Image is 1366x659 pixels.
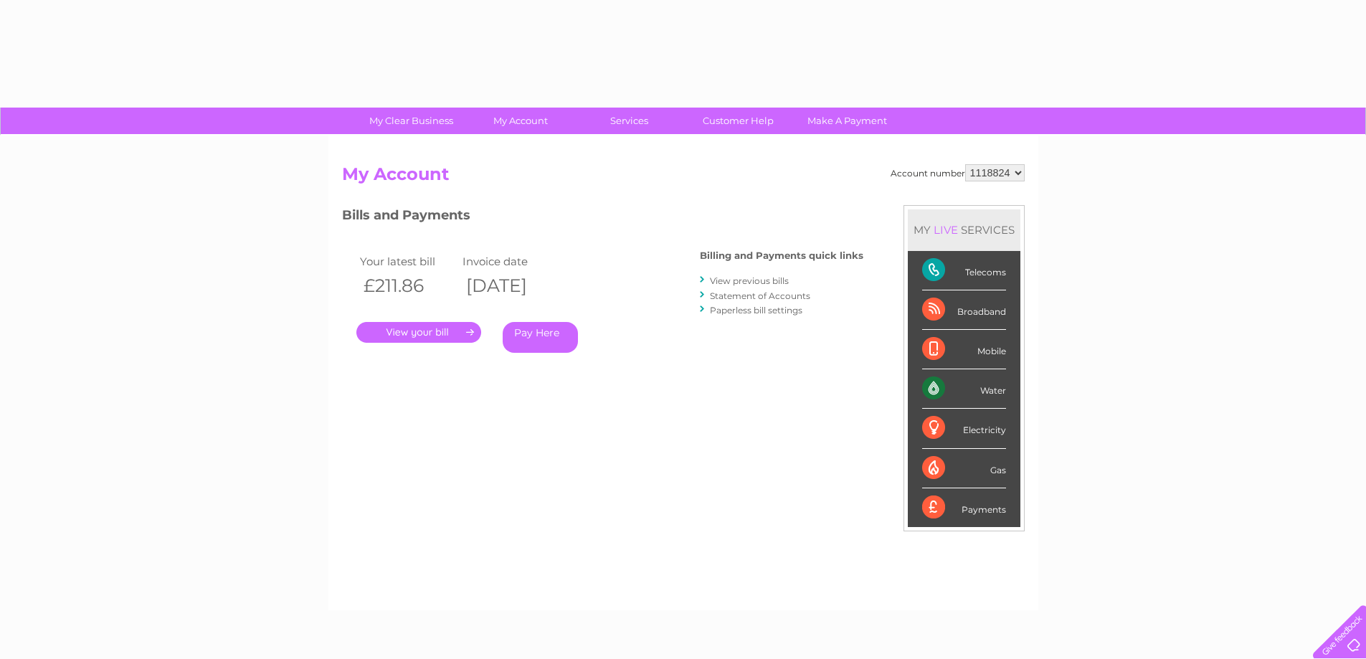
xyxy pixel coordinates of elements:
a: Pay Here [503,322,578,353]
th: [DATE] [459,271,562,300]
div: Account number [891,164,1025,181]
div: MY SERVICES [908,209,1020,250]
th: £211.86 [356,271,460,300]
td: Your latest bill [356,252,460,271]
a: My Clear Business [352,108,470,134]
a: . [356,322,481,343]
a: View previous bills [710,275,789,286]
h2: My Account [342,164,1025,191]
div: Water [922,369,1006,409]
a: Statement of Accounts [710,290,810,301]
a: My Account [461,108,579,134]
div: Telecoms [922,251,1006,290]
a: Services [570,108,688,134]
a: Make A Payment [788,108,906,134]
div: Payments [922,488,1006,527]
td: Invoice date [459,252,562,271]
div: Mobile [922,330,1006,369]
div: Gas [922,449,1006,488]
div: Electricity [922,409,1006,448]
h3: Bills and Payments [342,205,863,230]
div: Broadband [922,290,1006,330]
a: Customer Help [679,108,797,134]
h4: Billing and Payments quick links [700,250,863,261]
a: Paperless bill settings [710,305,802,316]
div: LIVE [931,223,961,237]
